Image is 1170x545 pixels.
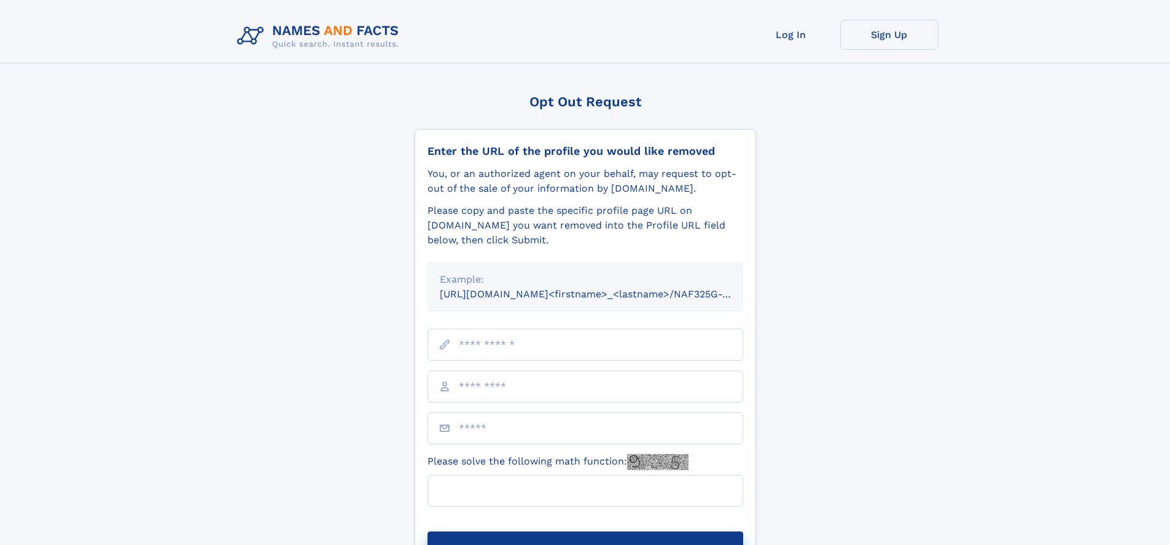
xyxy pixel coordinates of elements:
[742,20,840,50] a: Log In
[232,20,409,53] img: Logo Names and Facts
[427,167,743,196] div: You, or an authorized agent on your behalf, may request to opt-out of the sale of your informatio...
[440,272,731,287] div: Example:
[427,203,743,248] div: Please copy and paste the specific profile page URL on [DOMAIN_NAME] you want removed into the Pr...
[427,454,688,470] label: Please solve the following math function:
[427,144,743,158] div: Enter the URL of the profile you would like removed
[440,288,766,300] small: [URL][DOMAIN_NAME]<firstname>_<lastname>/NAF325G-xxxxxxxx
[840,20,938,50] a: Sign Up
[415,94,756,109] div: Opt Out Request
